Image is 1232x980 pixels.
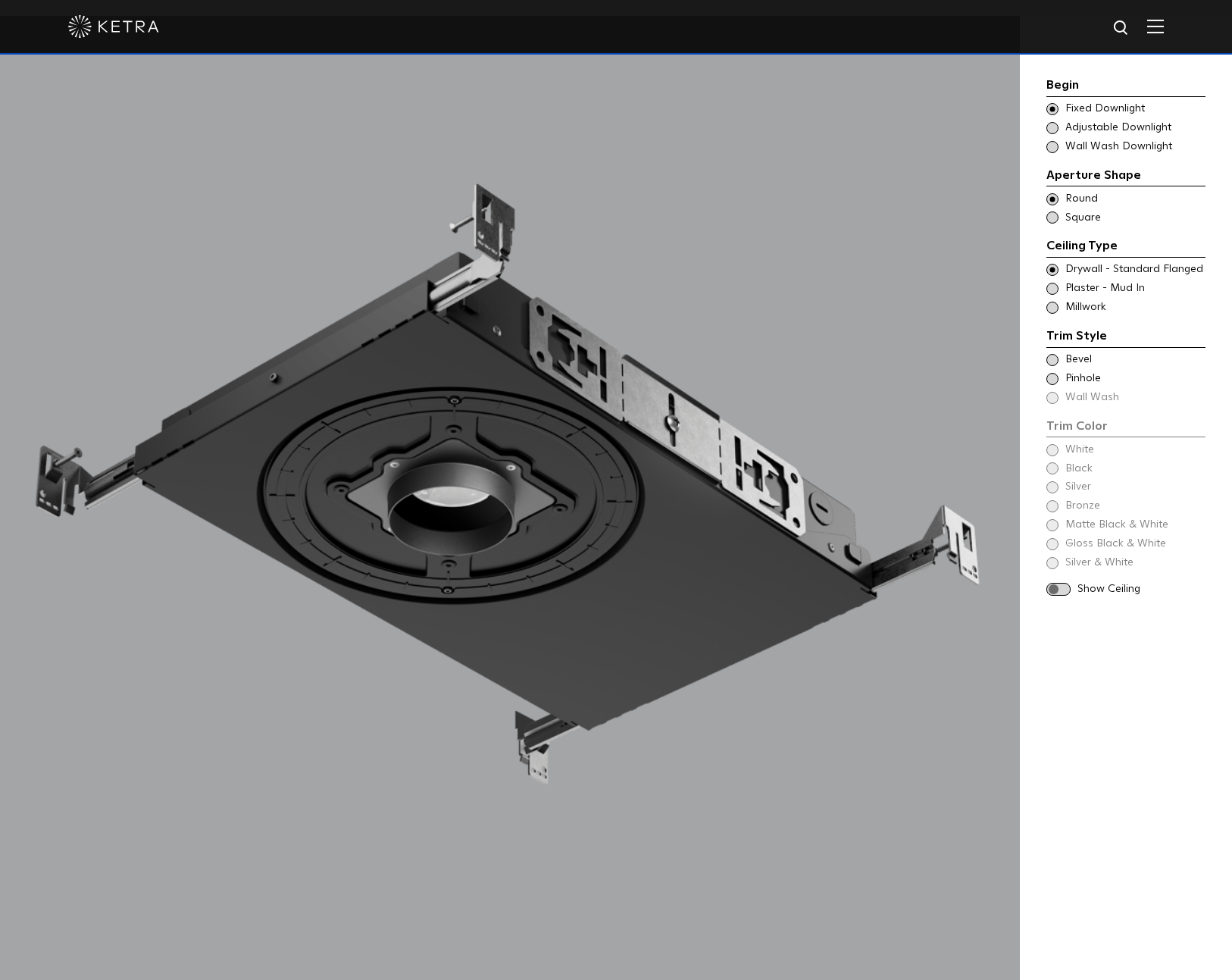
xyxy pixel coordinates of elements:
span: Wall Wash Downlight [1065,139,1204,155]
span: Bevel [1065,352,1204,368]
span: Round [1065,192,1204,207]
span: Drywall - Standard Flanged [1065,262,1204,277]
img: Hamburger%20Nav.svg [1147,19,1164,33]
span: Show Ceiling [1077,582,1205,597]
span: Adjustable Downlight [1065,121,1204,136]
div: Ceiling Type [1046,236,1205,258]
div: Trim Style [1046,327,1205,348]
span: Millwork [1065,300,1204,315]
div: Begin [1046,76,1205,97]
img: ketra-logo-2019-white [68,15,159,38]
div: Aperture Shape [1046,166,1205,187]
img: search icon [1112,19,1131,38]
span: Pinhole [1065,371,1204,387]
span: Plaster - Mud In [1065,281,1204,296]
span: Square [1065,211,1204,226]
span: Fixed Downlight [1065,102,1204,117]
